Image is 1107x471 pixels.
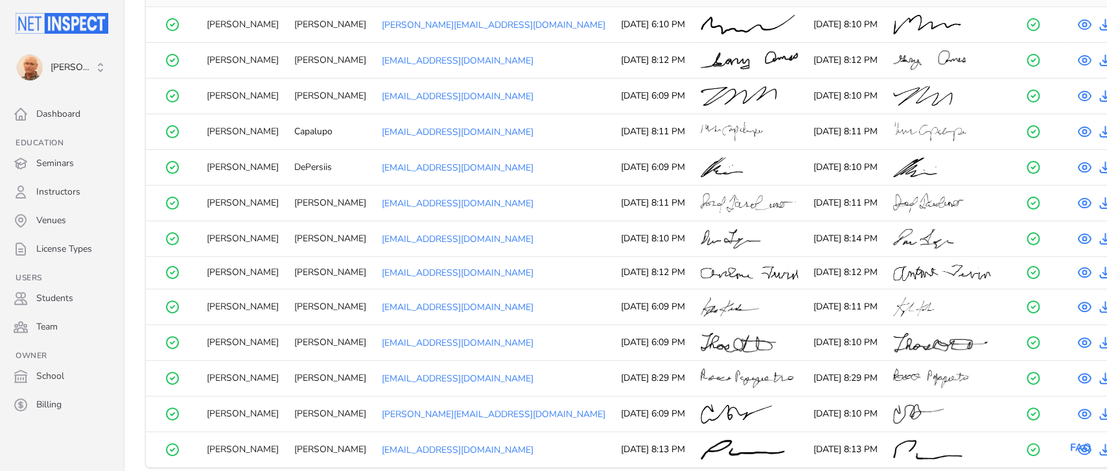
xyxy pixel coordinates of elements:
a: Team [8,314,116,340]
img: Sign In Signature [701,15,795,34]
td: [DATE] 8:12 PM [613,43,693,78]
img: Sign Out Signature [893,86,953,106]
td: [DATE] 6:09 PM [613,78,693,114]
div: [PERSON_NAME] [207,336,279,349]
div: [PERSON_NAME] [207,161,279,174]
td: [DATE] 8:11 PM [806,186,885,221]
div: DePersiis [294,161,366,174]
img: Sign In Signature [701,158,743,177]
img: Sign Out Signature [893,440,962,459]
img: Sign Out Signature [893,333,987,352]
div: [PERSON_NAME] [294,90,366,103]
a: [PERSON_NAME][EMAIL_ADDRESS][DOMAIN_NAME] [382,19,605,31]
td: [DATE] 6:09 PM [613,324,693,360]
a: School [8,363,116,389]
div: [PERSON_NAME] [207,18,279,31]
div: [PERSON_NAME] [207,443,279,456]
img: Tom Sherman [17,54,43,80]
img: Sign Out Signature [893,158,937,177]
div: [PERSON_NAME] [207,197,279,210]
td: [DATE] 8:12 PM [613,257,693,289]
img: Sign In Signature [701,193,795,213]
div: [PERSON_NAME] [207,90,279,103]
div: [PERSON_NAME] [294,18,366,31]
a: Venues [8,208,116,234]
img: Sign In Signature [701,404,772,424]
a: [EMAIL_ADDRESS][DOMAIN_NAME] [382,444,533,456]
td: [DATE] 8:12 PM [806,257,885,289]
a: [EMAIL_ADDRESS][DOMAIN_NAME] [382,162,533,174]
img: Sign Out Signature [893,229,953,248]
h3: Owner [8,350,116,361]
img: Sign In Signature [701,86,776,106]
div: [PERSON_NAME] [294,197,366,210]
td: [DATE] 8:12 PM [806,43,885,78]
td: [DATE] 8:11 PM [613,114,693,150]
a: [EMAIL_ADDRESS][DOMAIN_NAME] [382,233,533,245]
div: [PERSON_NAME] [294,407,366,420]
a: Seminars [8,151,116,176]
a: [EMAIL_ADDRESS][DOMAIN_NAME] [382,197,533,210]
a: [EMAIL_ADDRESS][DOMAIN_NAME] [382,267,533,279]
td: [DATE] 6:10 PM [613,7,693,43]
a: [EMAIL_ADDRESS][DOMAIN_NAME] [382,90,533,103]
h3: Users [8,272,116,283]
img: Sign Out Signature [893,51,966,70]
div: [PERSON_NAME] [294,372,366,385]
div: [PERSON_NAME] [207,125,279,138]
a: Students [8,285,116,311]
td: [DATE] 8:10 PM [806,396,885,431]
a: [PERSON_NAME][EMAIL_ADDRESS][DOMAIN_NAME] [382,408,605,420]
img: Sign Out Signature [893,404,944,424]
a: License Types [8,236,116,262]
img: Sign Out Signature [893,297,934,317]
img: Sign In Signature [701,297,759,317]
td: [DATE] 8:10 PM [806,150,885,186]
a: Dashboard [8,101,116,127]
td: [DATE] 6:09 PM [613,289,693,324]
a: [EMAIL_ADDRESS][DOMAIN_NAME] [382,372,533,385]
div: Capalupo [294,125,366,138]
div: [PERSON_NAME] [294,266,366,279]
button: Tom Sherman [PERSON_NAME] [8,49,116,86]
a: FAQ [1070,441,1091,455]
div: [PERSON_NAME] [294,300,366,313]
a: [EMAIL_ADDRESS][DOMAIN_NAME] [382,337,533,349]
div: [PERSON_NAME] [207,300,279,313]
td: [DATE] 8:13 PM [806,431,885,467]
div: [PERSON_NAME] [294,232,366,245]
div: [PERSON_NAME] [207,266,279,279]
img: Sign In Signature [701,440,784,459]
span: [PERSON_NAME] [51,61,94,74]
img: Sign In Signature [701,229,761,248]
img: Netinspect [16,13,108,34]
td: [DATE] 8:10 PM [806,78,885,114]
a: Billing [8,392,116,418]
td: [DATE] 8:11 PM [806,114,885,150]
td: [DATE] 8:29 PM [806,360,885,396]
td: [DATE] 8:10 PM [806,324,885,360]
img: Sign Out Signature [893,265,990,281]
img: Sign In Signature [701,51,798,69]
div: [PERSON_NAME] [294,443,366,456]
td: [DATE] 8:29 PM [613,360,693,396]
div: [PERSON_NAME] [294,336,366,349]
div: [PERSON_NAME] [207,232,279,245]
img: Sign In Signature [701,266,798,280]
img: Sign Out Signature [893,122,966,141]
div: [PERSON_NAME] [207,372,279,385]
h3: Education [8,138,116,148]
td: [DATE] 8:11 PM [613,186,693,221]
img: Sign In Signature [701,368,793,388]
a: Instructors [8,179,116,205]
td: [DATE] 8:14 PM [806,221,885,257]
a: [EMAIL_ADDRESS][DOMAIN_NAME] [382,126,533,138]
img: Sign In Signature [701,122,762,141]
td: [DATE] 8:11 PM [806,289,885,324]
img: Sign Out Signature [893,193,963,213]
td: [DATE] 8:10 PM [806,7,885,43]
div: [PERSON_NAME] [294,54,366,67]
div: [PERSON_NAME] [207,407,279,420]
td: [DATE] 8:10 PM [613,221,693,257]
td: [DATE] 8:13 PM [613,431,693,467]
